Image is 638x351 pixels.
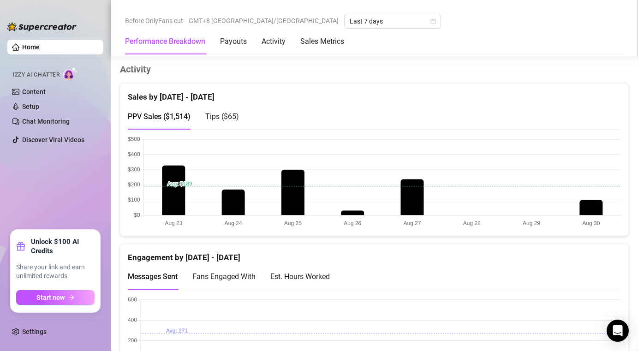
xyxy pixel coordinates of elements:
a: Home [22,43,40,51]
h4: Activity [120,63,629,76]
div: Sales Metrics [300,36,344,47]
div: Sales by [DATE] - [DATE] [128,83,621,103]
div: Payouts [220,36,247,47]
a: Discover Viral Videos [22,136,84,143]
span: gift [16,242,25,251]
span: arrow-right [68,294,75,301]
span: calendar [430,18,436,24]
span: Fans Engaged With [192,272,256,281]
span: Messages Sent [128,272,178,281]
span: Last 7 days [350,14,435,28]
span: Tips ( $65 ) [205,112,239,121]
span: Before OnlyFans cut [125,14,183,28]
div: Engagement by [DATE] - [DATE] [128,244,621,264]
span: PPV Sales ( $1,514 ) [128,112,191,121]
strong: Unlock $100 AI Credits [31,237,95,256]
a: Settings [22,328,47,335]
div: Performance Breakdown [125,36,205,47]
button: Start nowarrow-right [16,290,95,305]
div: Open Intercom Messenger [607,320,629,342]
span: GMT+8 [GEOGRAPHIC_DATA]/[GEOGRAPHIC_DATA] [189,14,339,28]
a: Setup [22,103,39,110]
img: AI Chatter [63,67,78,80]
div: Activity [262,36,286,47]
span: Izzy AI Chatter [13,71,60,79]
div: Est. Hours Worked [270,271,330,282]
a: Content [22,88,46,95]
a: Chat Monitoring [22,118,70,125]
span: Start now [36,294,65,301]
span: Share your link and earn unlimited rewards [16,263,95,281]
img: logo-BBDzfeDw.svg [7,22,77,31]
